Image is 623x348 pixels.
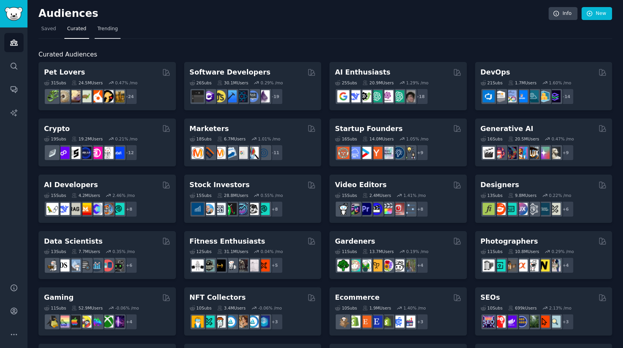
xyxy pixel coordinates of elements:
img: ArtificalIntelligence [403,90,415,102]
img: DeepSeek [57,203,69,215]
h2: AI Developers [44,180,98,190]
div: 21 Sub s [480,80,502,86]
img: ethfinance [46,147,58,159]
img: dataengineering [79,259,91,271]
div: + 4 [557,257,574,273]
div: 1.05 % /mo [406,136,428,142]
img: CozyGamers [57,315,69,328]
img: SEO_cases [515,315,528,328]
div: 0.04 % /mo [261,249,283,254]
img: AskComputerScience [247,90,259,102]
h2: Software Developers [190,67,270,77]
div: + 8 [267,201,283,217]
img: UX_Design [548,203,561,215]
div: 20.5M Users [508,136,539,142]
span: Curated [67,26,86,33]
div: 1.41 % /mo [404,193,426,198]
img: aivideo [482,147,495,159]
div: 1.60 % /mo [549,80,571,86]
img: data [112,259,124,271]
h2: Stock Investors [190,180,250,190]
h2: Ecommerce [335,293,380,302]
img: Etsy [359,315,371,328]
img: OpenseaMarket [247,315,259,328]
div: 0.35 % /mo [113,249,135,254]
span: Saved [41,26,56,33]
img: Youtubevideo [392,203,404,215]
div: + 14 [557,88,574,105]
div: 2.4M Users [362,193,391,198]
div: 28.8M Users [217,193,248,198]
img: analog [482,259,495,271]
img: canon [526,259,539,271]
img: 0xPolygon [57,147,69,159]
img: chatgpt_promptDesign [370,90,382,102]
div: + 6 [121,257,137,273]
div: 31.1M Users [217,249,248,254]
div: + 4 [412,257,428,273]
div: + 8 [412,201,428,217]
img: MistralAI [79,203,91,215]
img: llmops [101,203,113,215]
img: CryptoArt [236,315,248,328]
div: + 19 [267,88,283,105]
img: datasets [101,259,113,271]
img: dividends [192,203,204,215]
div: 24.5M Users [71,80,102,86]
img: OnlineMarketing [258,147,270,159]
img: platformengineering [526,90,539,102]
img: userexperience [526,203,539,215]
div: + 12 [121,144,137,161]
h2: Gardeners [335,237,375,246]
img: postproduction [403,203,415,215]
img: gopro [337,203,349,215]
img: learnjavascript [214,90,226,102]
h2: Marketers [190,124,229,134]
img: growmybusiness [403,147,415,159]
div: 1.7M Users [508,80,537,86]
img: TwitchStreaming [112,315,124,328]
div: 25 Sub s [335,80,357,86]
div: 10 Sub s [335,305,357,311]
img: seogrowth [504,315,517,328]
img: GymMotivation [203,259,215,271]
div: 2.13 % /mo [549,305,571,311]
img: Rag [68,203,80,215]
h2: Video Editors [335,180,387,190]
img: UrbanGardening [392,259,404,271]
div: + 4 [121,313,137,330]
img: dalle2 [493,147,506,159]
img: AWS_Certified_Experts [493,90,506,102]
div: 10 Sub s [190,305,212,311]
div: 0.19 % /mo [406,249,428,254]
div: -0.06 % /mo [115,305,139,311]
img: DeepSeek [348,90,360,102]
a: Saved [38,23,59,39]
img: personaltraining [258,259,270,271]
h2: Generative AI [480,124,533,134]
div: 16 Sub s [480,136,502,142]
img: GoogleGeminiAI [337,90,349,102]
div: 12 Sub s [190,249,212,254]
img: WeddingPhotography [548,259,561,271]
img: NFTExchange [192,315,204,328]
img: TechSEO [493,315,506,328]
a: Trending [95,23,121,39]
div: 19 Sub s [44,136,66,142]
img: ycombinator [370,147,382,159]
img: GamerPals [79,315,91,328]
img: logodesign [493,203,506,215]
img: premiere [359,203,371,215]
div: -0.06 % /mo [258,305,282,311]
img: ethstaker [68,147,80,159]
img: vegetablegardening [337,259,349,271]
img: herpetology [46,90,58,102]
img: PlatformEngineers [548,90,561,102]
img: OpenSourceAI [90,203,102,215]
img: DigitalItems [258,315,270,328]
img: typography [482,203,495,215]
div: 13 Sub s [44,249,66,254]
div: 19.2M Users [71,136,102,142]
img: FluxAI [526,147,539,159]
img: GYM [192,259,204,271]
